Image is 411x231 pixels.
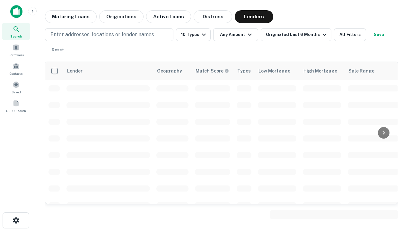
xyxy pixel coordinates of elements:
th: Geography [153,62,192,80]
button: All Filters [334,28,366,41]
button: Lenders [235,10,273,23]
button: Enter addresses, locations or lender names [45,28,173,41]
button: 10 Types [176,28,211,41]
a: SREO Search [2,97,30,115]
th: Capitalize uses an advanced AI algorithm to match your search with the best lender. The match sco... [192,62,233,80]
div: Geography [157,67,182,75]
span: Contacts [10,71,22,76]
div: High Mortgage [303,67,337,75]
span: SREO Search [6,108,26,113]
button: Active Loans [146,10,191,23]
span: Saved [12,90,21,95]
a: Borrowers [2,41,30,59]
div: Capitalize uses an advanced AI algorithm to match your search with the best lender. The match sco... [196,67,229,74]
a: Search [2,23,30,40]
th: Types [233,62,255,80]
button: Reset [48,44,68,56]
button: Maturing Loans [45,10,97,23]
div: Lender [67,67,83,75]
th: Low Mortgage [255,62,300,80]
th: High Mortgage [300,62,345,80]
div: Originated Last 6 Months [266,31,328,38]
th: Sale Range [345,62,402,80]
img: capitalize-icon.png [10,5,22,18]
button: Originated Last 6 Months [261,28,331,41]
iframe: Chat Widget [379,159,411,190]
p: Enter addresses, locations or lender names [50,31,154,38]
button: Distress [194,10,232,23]
span: Borrowers [8,52,24,57]
th: Lender [63,62,153,80]
div: Low Mortgage [258,67,290,75]
h6: Match Score [196,67,228,74]
a: Contacts [2,60,30,77]
button: Any Amount [213,28,258,41]
button: Originations [99,10,144,23]
div: Types [237,67,251,75]
div: Sale Range [348,67,374,75]
button: Save your search to get updates of matches that match your search criteria. [369,28,389,41]
a: Saved [2,79,30,96]
span: Search [10,34,22,39]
